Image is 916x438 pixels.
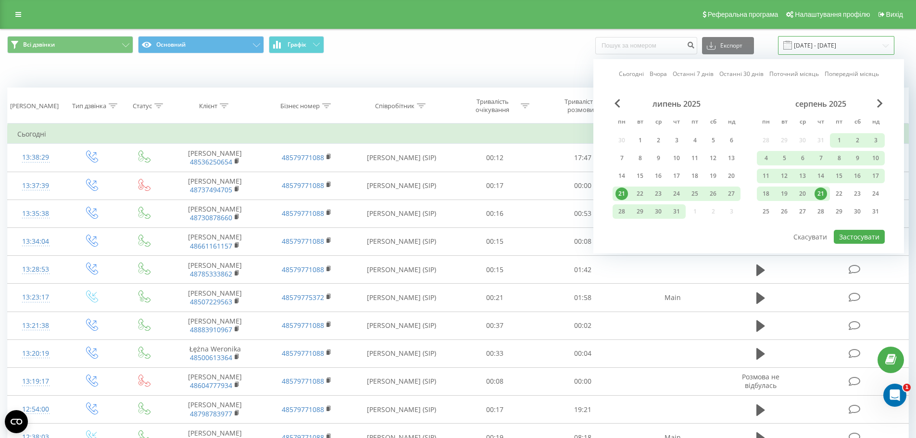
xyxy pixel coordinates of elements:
[689,188,701,200] div: 25
[352,144,451,172] td: [PERSON_NAME] (SIP)
[634,205,646,218] div: 29
[650,69,667,78] a: Вчора
[451,172,539,200] td: 00:17
[595,37,697,54] input: Пошук за номером
[631,151,649,165] div: вт 8 лип 2025 р.
[796,188,809,200] div: 20
[848,187,866,201] div: сб 23 серп 2025 р.
[851,205,864,218] div: 30
[649,187,667,201] div: ср 23 лип 2025 р.
[686,187,704,201] div: пт 25 лип 2025 р.
[686,133,704,148] div: пт 4 лип 2025 р.
[725,134,738,147] div: 6
[667,204,686,219] div: чт 31 лип 2025 р.
[686,151,704,165] div: пт 11 лип 2025 р.
[7,36,133,53] button: Всі дзвінки
[169,227,261,255] td: [PERSON_NAME]
[869,134,882,147] div: 3
[190,185,232,194] a: 48737494705
[830,187,848,201] div: пт 22 серп 2025 р.
[704,169,722,183] div: сб 19 лип 2025 р.
[539,227,627,255] td: 00:08
[707,152,719,164] div: 12
[851,170,864,182] div: 16
[848,169,866,183] div: сб 16 серп 2025 р.
[169,284,261,312] td: [PERSON_NAME]
[686,169,704,183] div: пт 18 лип 2025 р.
[830,204,848,219] div: пт 29 серп 2025 р.
[866,187,885,201] div: нд 24 серп 2025 р.
[555,98,606,114] div: Тривалість розмови
[775,151,793,165] div: вт 5 серп 2025 р.
[652,152,665,164] div: 9
[652,170,665,182] div: 16
[539,339,627,367] td: 00:04
[615,188,628,200] div: 21
[651,115,665,130] abbr: середа
[796,205,809,218] div: 27
[757,169,775,183] div: пн 11 серп 2025 р.
[830,133,848,148] div: пт 1 серп 2025 р.
[757,204,775,219] div: пн 25 серп 2025 р.
[190,353,232,362] a: 48500613364
[812,204,830,219] div: чт 28 серп 2025 р.
[613,151,631,165] div: пн 7 лип 2025 р.
[775,204,793,219] div: вт 26 серп 2025 р.
[649,169,667,183] div: ср 16 лип 2025 р.
[866,169,885,183] div: нд 17 серп 2025 р.
[760,170,772,182] div: 11
[169,396,261,424] td: [PERSON_NAME]
[190,157,232,166] a: 48536250654
[17,400,54,419] div: 12:54:00
[451,284,539,312] td: 00:21
[190,213,232,222] a: 48730878660
[704,133,722,148] div: сб 5 лип 2025 р.
[669,115,684,130] abbr: четвер
[190,269,232,278] a: 48785333862
[375,102,414,110] div: Співробітник
[615,152,628,164] div: 7
[704,151,722,165] div: сб 12 лип 2025 р.
[615,99,620,108] span: Previous Month
[722,151,740,165] div: нд 13 лип 2025 р.
[451,396,539,424] td: 00:17
[757,151,775,165] div: пн 4 серп 2025 р.
[539,144,627,172] td: 17:47
[619,69,644,78] a: Сьогодні
[883,384,906,407] iframe: Intercom live chat
[631,133,649,148] div: вт 1 лип 2025 р.
[670,152,683,164] div: 10
[352,367,451,395] td: [PERSON_NAME] (SIP)
[815,205,827,218] div: 28
[190,409,232,418] a: 48798783977
[634,134,646,147] div: 1
[17,372,54,391] div: 13:19:17
[833,188,845,200] div: 22
[707,188,719,200] div: 26
[812,169,830,183] div: чт 14 серп 2025 р.
[72,102,106,110] div: Тип дзвінка
[8,125,909,144] td: Сьогодні
[169,339,261,367] td: Łężna Weronika
[5,410,28,433] button: Open CMP widget
[451,256,539,284] td: 00:15
[17,148,54,167] div: 13:38:29
[775,169,793,183] div: вт 12 серп 2025 р.
[352,200,451,227] td: [PERSON_NAME] (SIP)
[850,115,865,130] abbr: субота
[282,153,324,162] a: 48579771088
[833,152,845,164] div: 8
[17,204,54,223] div: 13:35:38
[834,230,885,244] button: Застосувати
[199,102,217,110] div: Клієнт
[814,115,828,130] abbr: четвер
[613,169,631,183] div: пн 14 лип 2025 р.
[707,134,719,147] div: 5
[796,170,809,182] div: 13
[451,200,539,227] td: 00:16
[788,230,832,244] button: Скасувати
[169,367,261,395] td: [PERSON_NAME]
[903,384,911,391] span: 1
[288,41,306,48] span: Графік
[539,396,627,424] td: 19:21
